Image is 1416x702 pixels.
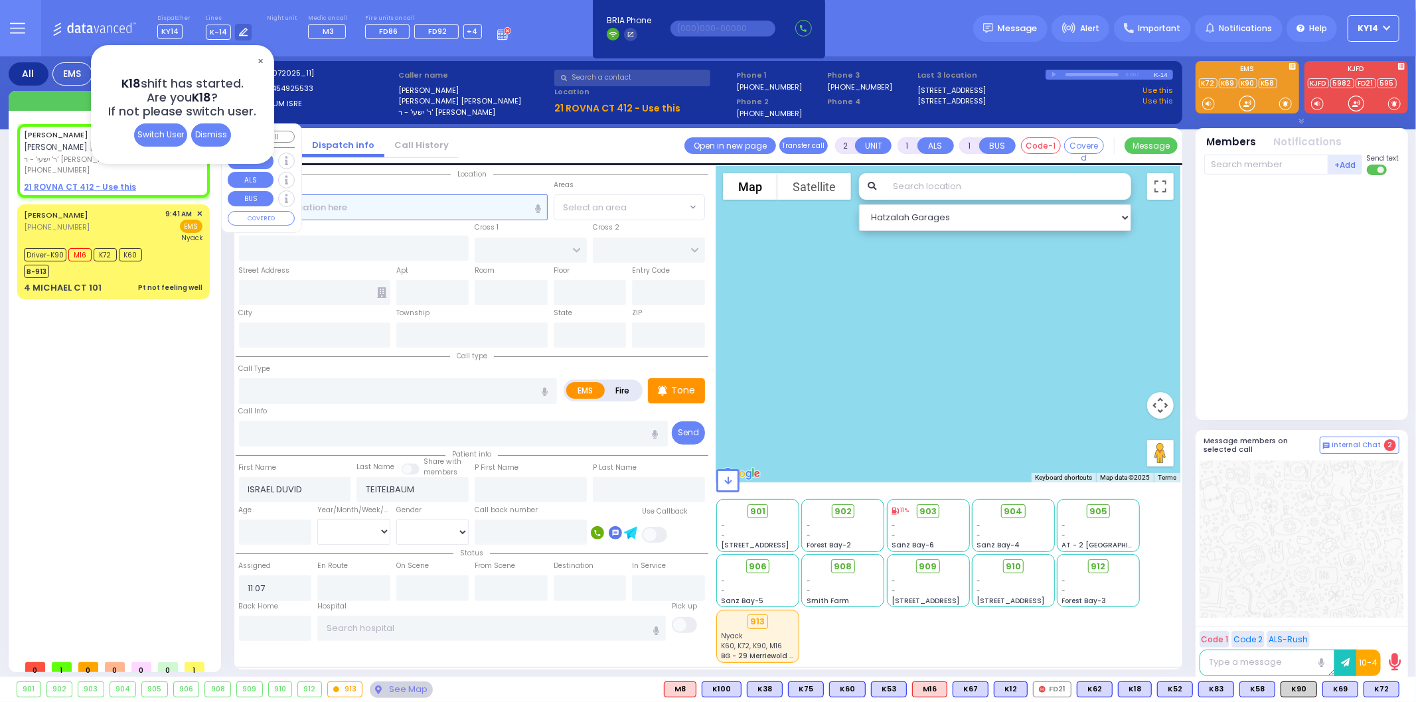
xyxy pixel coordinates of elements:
span: 0 [78,662,98,672]
u: 21 ROVNA CT 412 - Use this [554,102,680,115]
span: - [1062,530,1066,540]
span: - [722,576,726,586]
u: 21 ROVNA CT 412 - Use this [24,181,136,192]
button: Members [1207,135,1257,150]
div: 909 [237,682,262,697]
a: Use this [1142,85,1173,96]
label: Hospital [317,601,347,612]
button: +Add [1328,155,1363,175]
span: [PHONE_NUMBER] [24,222,90,232]
button: Show street map [723,173,777,200]
span: [PERSON_NAME] [PERSON_NAME] [24,141,153,153]
label: TEITELBAUM ISRE [243,98,394,109]
label: Night unit [267,15,297,23]
label: Street Address [239,265,290,276]
button: Covered [1064,137,1104,154]
label: Entry Code [632,265,670,276]
div: 908 [205,682,230,697]
span: 9:41 AM [166,209,193,219]
button: Notifications [1274,135,1342,150]
label: Dispatcher [157,15,191,23]
a: 595 [1377,78,1397,88]
button: ALS [228,172,274,188]
span: K60, K72, K90, M16 [722,641,783,651]
div: ALS [912,681,947,697]
label: Destination [554,561,593,571]
span: K72 [94,248,117,261]
div: 913 [328,682,362,697]
button: Toggle fullscreen view [1147,173,1174,200]
input: Search location [884,173,1131,200]
div: BLS [953,681,988,697]
span: 1 [52,662,72,672]
label: Location [554,86,732,98]
span: Forest Bay-3 [1062,596,1107,606]
a: Open this area in Google Maps (opens a new window) [720,465,763,482]
button: KY14 [1348,15,1399,42]
span: Nyack [722,631,743,641]
label: City [239,308,253,318]
span: 1 [185,662,204,672]
div: K53 [871,681,907,697]
span: 908 [834,560,852,573]
span: 910 [1006,560,1021,573]
span: Notifications [1219,23,1272,35]
div: See map [370,681,432,698]
a: FD21 [1356,78,1376,88]
label: En Route [317,561,348,571]
label: Last Name [356,462,394,472]
div: K67 [953,681,988,697]
div: 904 [110,682,136,697]
label: In Service [632,561,666,571]
span: +4 [467,26,478,36]
span: - [807,520,811,530]
span: 904 [1004,505,1022,518]
label: Apt [396,265,408,276]
a: Call History [384,139,459,151]
button: Message [1125,137,1178,154]
div: Pt not feeling well [138,283,202,293]
label: ר' ישעי' - ר' [PERSON_NAME] [398,107,550,118]
label: Call Type [239,364,271,374]
input: Search a contact [554,70,710,86]
span: - [1062,576,1066,586]
label: Cad: [243,68,394,79]
label: KJFD [1304,66,1408,75]
span: - [1062,586,1066,596]
label: Caller: [243,83,394,94]
span: Driver-K90 [24,248,66,261]
label: Call Info [239,406,268,417]
span: - [722,586,726,596]
div: K83 [1198,681,1234,697]
div: 4 MICHAEL CT 101 [24,281,102,295]
span: 0 [131,662,151,672]
span: Phone 1 [736,70,823,81]
div: Year/Month/Week/Day [317,505,390,516]
h4: shift has started. Are you ? If not please switch user. [108,77,256,119]
span: Send text [1367,153,1399,163]
label: [PHONE_NUMBER] [736,108,802,118]
span: FD92 [428,26,447,36]
label: P Last Name [593,462,637,473]
button: ALS [917,137,954,154]
div: BLS [1239,681,1275,697]
input: Search member [1204,155,1328,175]
img: Google [720,465,763,482]
input: Search hospital [317,616,666,641]
div: 905 [142,682,167,697]
span: - [892,586,896,596]
span: Status [453,548,490,558]
button: Drag Pegman onto the map to open Street View [1147,440,1174,466]
div: M16 [912,681,947,697]
button: ALS-Rush [1267,631,1310,648]
div: Dismiss [191,123,231,147]
div: K100 [702,681,742,697]
span: BG - 29 Merriewold S. [722,651,796,661]
div: K69 [1322,681,1358,697]
span: 902 [834,505,852,518]
span: Select an area [563,201,627,214]
span: - [892,520,896,530]
span: - [977,530,981,540]
div: BLS [788,681,824,697]
span: K-14 [206,25,231,40]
